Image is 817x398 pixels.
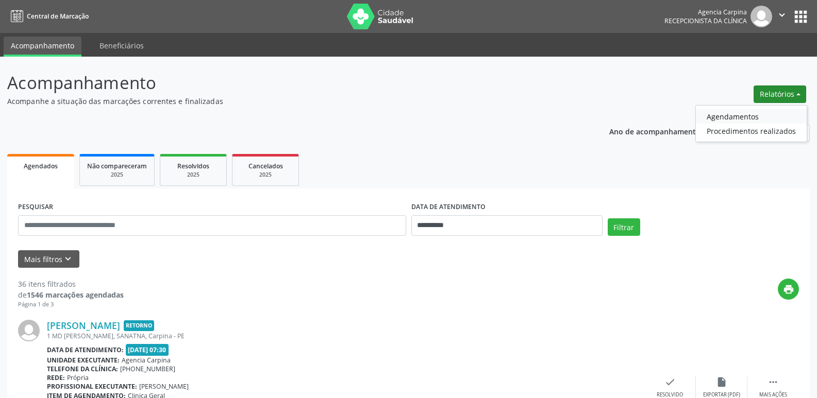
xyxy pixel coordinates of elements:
span: [DATE] 07:30 [126,344,169,356]
label: PESQUISAR [18,199,53,215]
div: de [18,289,124,300]
button: print [778,279,799,300]
div: 36 itens filtrados [18,279,124,289]
span: Cancelados [248,162,283,170]
img: img [18,320,40,341]
img: img [751,6,772,27]
div: 1 MD [PERSON_NAME], SANATNA, Carpina - PE [47,332,644,340]
i: print [783,284,794,295]
button: Relatórios [754,85,806,103]
span: Agendados [24,162,58,170]
i:  [768,376,779,388]
b: Unidade executante: [47,356,120,365]
button: Filtrar [608,218,640,236]
div: 2025 [168,171,219,179]
strong: 1546 marcações agendadas [27,290,124,300]
button: apps [792,8,810,26]
div: 2025 [240,171,291,179]
i:  [776,9,788,21]
label: DATA DE ATENDIMENTO [411,199,486,215]
p: Ano de acompanhamento [609,125,701,137]
i: keyboard_arrow_down [62,253,74,265]
span: Recepcionista da clínica [664,16,747,25]
ul: Relatórios [695,105,807,142]
a: Beneficiários [92,37,151,55]
span: Agencia Carpina [122,356,171,365]
span: Central de Marcação [27,12,89,21]
a: Agendamentos [696,109,807,124]
div: Agencia Carpina [664,8,747,16]
span: Resolvidos [177,162,209,170]
div: Página 1 de 3 [18,300,124,309]
button: Mais filtroskeyboard_arrow_down [18,250,79,268]
span: Não compareceram [87,162,147,170]
b: Data de atendimento: [47,345,124,354]
button:  [772,6,792,27]
b: Telefone da clínica: [47,365,118,373]
a: Acompanhamento [4,37,81,57]
span: [PHONE_NUMBER] [120,365,175,373]
p: Acompanhamento [7,70,569,96]
span: [PERSON_NAME] [139,382,189,391]
i: check [664,376,676,388]
b: Rede: [47,373,65,382]
i: insert_drive_file [716,376,727,388]
div: 2025 [87,171,147,179]
span: Própria [67,373,89,382]
a: [PERSON_NAME] [47,320,120,331]
b: Profissional executante: [47,382,137,391]
a: Procedimentos realizados [696,124,807,138]
span: Retorno [124,320,154,331]
p: Acompanhe a situação das marcações correntes e finalizadas [7,96,569,107]
a: Central de Marcação [7,8,89,25]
